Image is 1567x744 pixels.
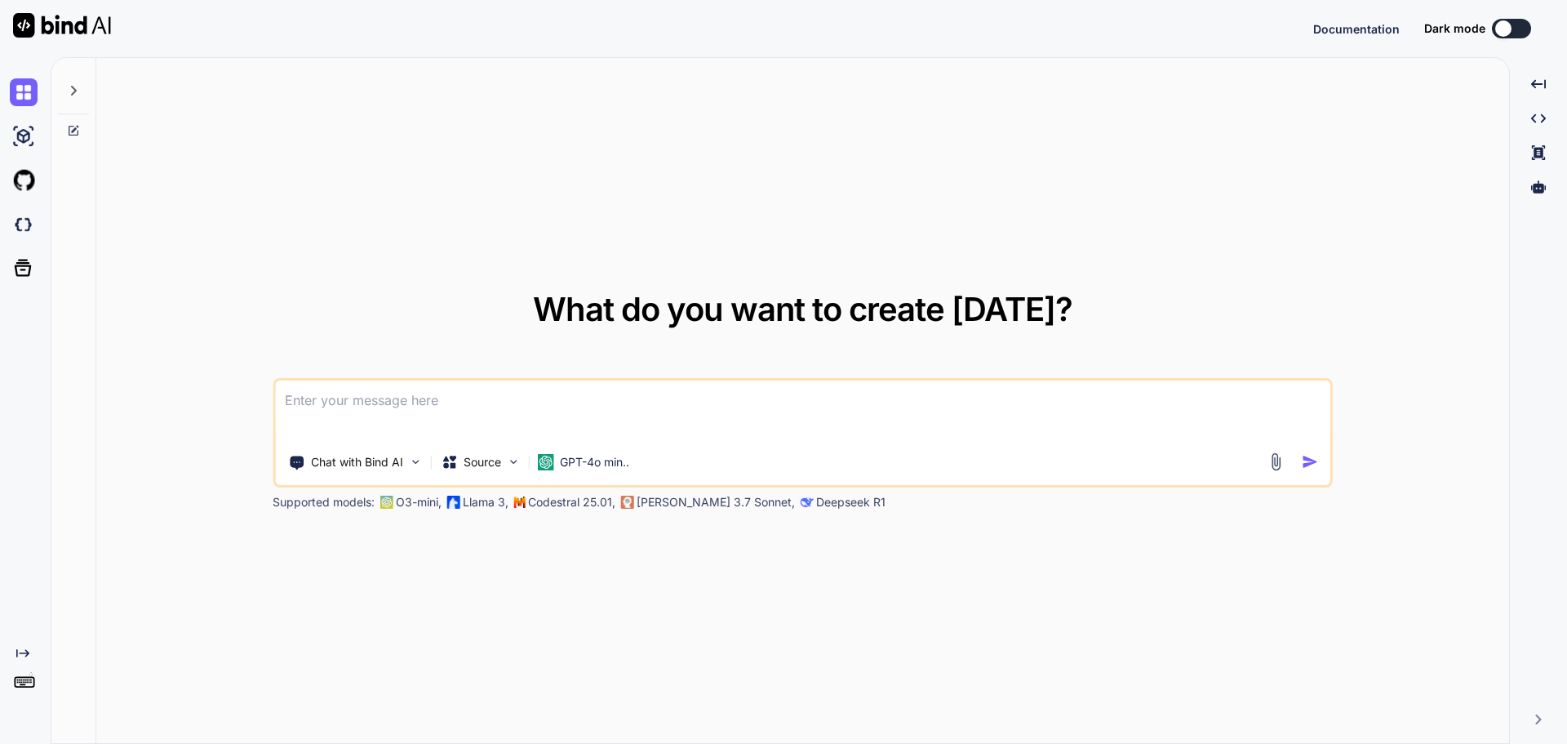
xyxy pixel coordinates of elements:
[816,494,886,510] p: Deepseek R1
[10,78,38,106] img: chat
[463,494,508,510] p: Llama 3,
[1302,453,1319,470] img: icon
[311,454,403,470] p: Chat with Bind AI
[446,496,459,509] img: Llama2
[1424,20,1485,37] span: Dark mode
[560,454,629,470] p: GPT-4o min..
[537,454,553,470] img: GPT-4o mini
[10,123,38,150] img: ai-studio
[1313,22,1400,36] span: Documentation
[273,494,375,510] p: Supported models:
[13,13,111,38] img: Bind AI
[10,211,38,238] img: darkCloudIdeIcon
[396,494,442,510] p: O3-mini,
[506,455,520,469] img: Pick Models
[380,496,393,509] img: GPT-4
[620,496,633,509] img: claude
[1267,452,1285,471] img: attachment
[464,454,501,470] p: Source
[637,494,795,510] p: [PERSON_NAME] 3.7 Sonnet,
[513,497,525,508] img: Mistral-AI
[800,496,813,509] img: claude
[528,494,615,510] p: Codestral 25.01,
[10,167,38,194] img: githubLight
[408,455,422,469] img: Pick Tools
[1313,20,1400,38] button: Documentation
[533,289,1072,329] span: What do you want to create [DATE]?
